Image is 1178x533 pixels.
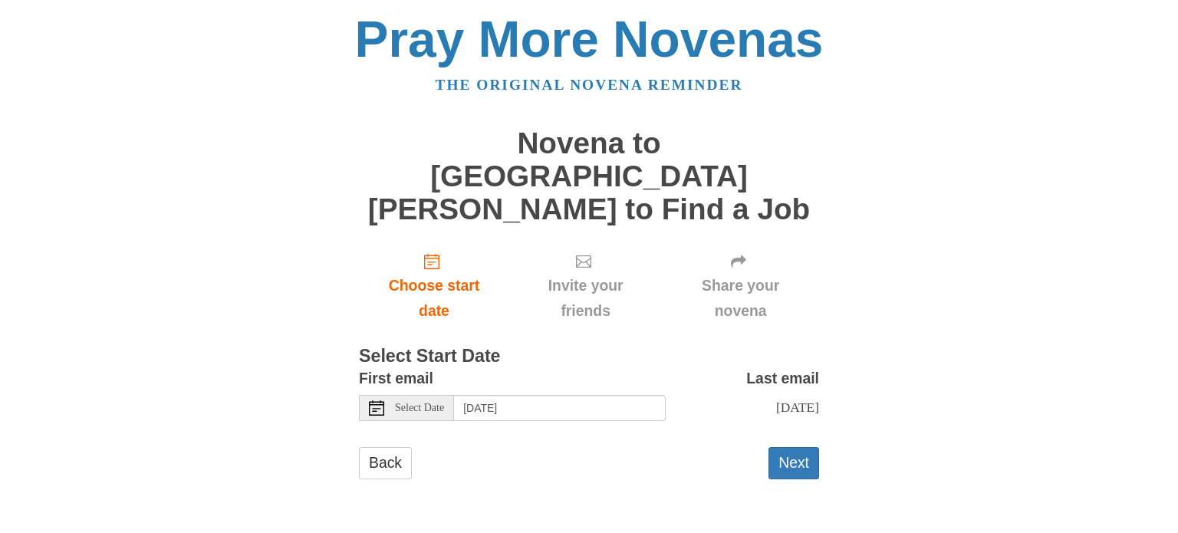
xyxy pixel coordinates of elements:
h3: Select Start Date [359,347,819,367]
a: Choose start date [359,241,509,332]
a: Pray More Novenas [355,11,824,67]
a: Back [359,447,412,479]
a: The original novena reminder [436,77,743,93]
span: Invite your friends [525,273,647,324]
h1: Novena to [GEOGRAPHIC_DATA][PERSON_NAME] to Find a Job [359,127,819,225]
span: Select Date [395,403,444,413]
div: Click "Next" to confirm your start date first. [509,241,662,332]
span: Choose start date [374,273,494,324]
label: First email [359,366,433,391]
label: Last email [746,366,819,391]
span: [DATE] [776,400,819,415]
span: Share your novena [677,273,804,324]
button: Next [768,447,819,479]
div: Click "Next" to confirm your start date first. [662,241,819,332]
